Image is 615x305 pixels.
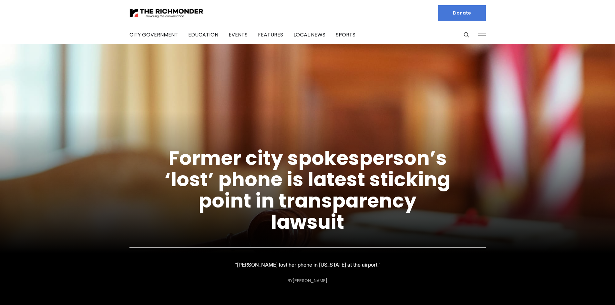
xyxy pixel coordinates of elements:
p: “[PERSON_NAME] lost her phone in [US_STATE] at the airport.” [235,260,380,269]
img: The Richmonder [129,7,204,19]
a: Donate [438,5,486,21]
div: By [288,278,327,283]
a: Former city spokesperson’s ‘lost’ phone is latest sticking point in transparency lawsuit [165,145,450,236]
button: Search this site [462,30,471,40]
a: Sports [336,31,355,38]
a: Events [229,31,248,38]
a: Local News [293,31,325,38]
a: Features [258,31,283,38]
a: Education [188,31,218,38]
a: City Government [129,31,178,38]
a: [PERSON_NAME] [292,278,327,284]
